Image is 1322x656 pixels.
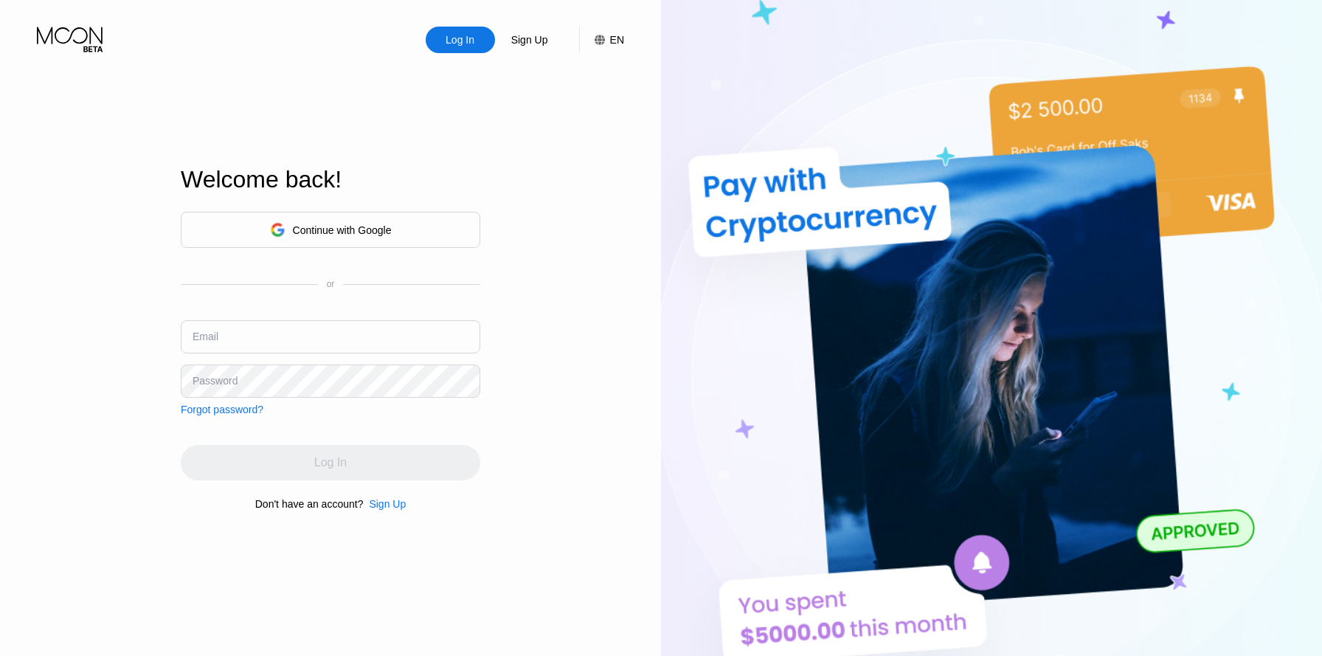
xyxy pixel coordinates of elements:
[579,27,624,53] div: EN
[181,404,263,415] div: Forgot password?
[193,375,238,387] div: Password
[255,498,364,510] div: Don't have an account?
[426,27,495,53] div: Log In
[327,279,335,289] div: or
[363,498,406,510] div: Sign Up
[495,27,564,53] div: Sign Up
[444,32,476,47] div: Log In
[369,498,406,510] div: Sign Up
[181,212,480,248] div: Continue with Google
[510,32,550,47] div: Sign Up
[610,34,624,46] div: EN
[181,166,480,193] div: Welcome back!
[293,224,392,236] div: Continue with Google
[193,331,218,342] div: Email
